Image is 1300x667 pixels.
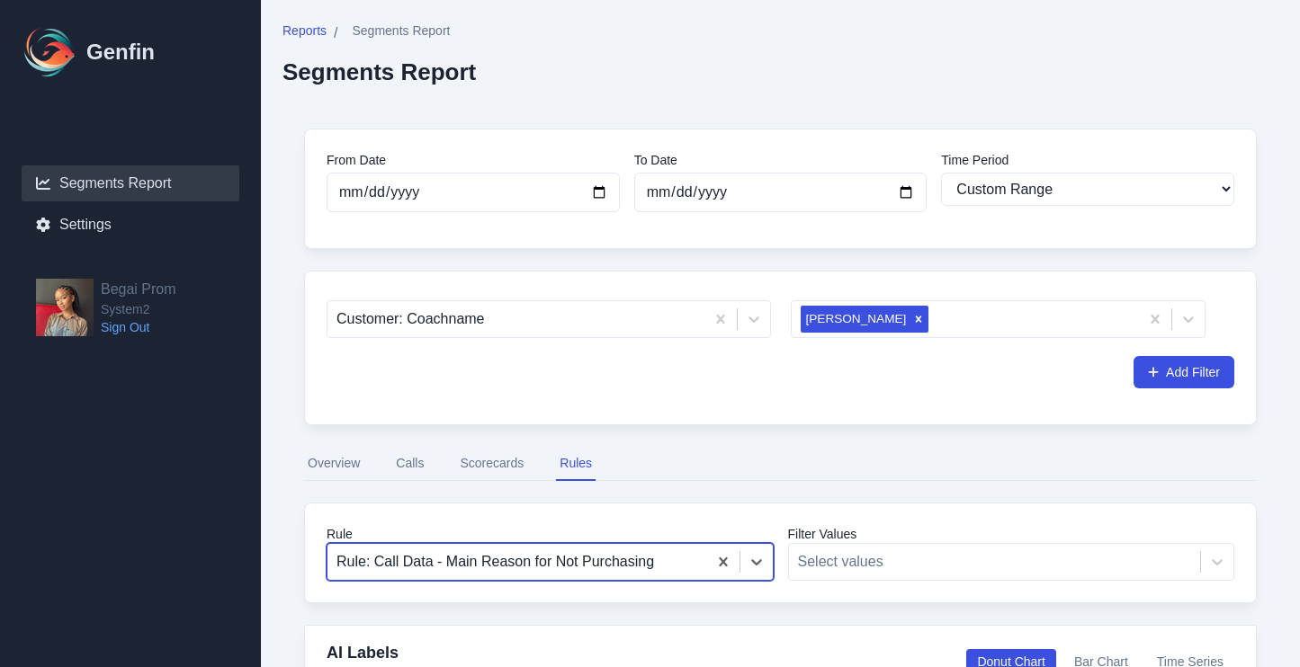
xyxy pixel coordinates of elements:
label: Rule [327,525,774,543]
label: Time Period [941,151,1234,169]
button: Calls [392,447,427,481]
button: Rules [556,447,596,481]
a: Reports [282,22,327,44]
a: Segments Report [22,165,239,201]
h2: Begai Prom [101,279,176,300]
h2: Segments Report [282,58,476,85]
a: Settings [22,207,239,243]
span: / [334,22,337,44]
button: Add Filter [1134,356,1234,388]
button: Overview [304,447,363,481]
a: Sign Out [101,318,176,336]
span: System2 [101,300,176,318]
span: Reports [282,22,327,40]
div: [PERSON_NAME] [801,306,910,333]
label: Filter Values [788,525,1235,543]
img: Logo [22,23,79,81]
img: Begai Prom [36,279,94,336]
span: Segments Report [352,22,450,40]
h4: AI Labels [327,640,480,665]
div: Remove Nyla Davis [909,306,928,333]
button: Scorecards [456,447,527,481]
h1: Genfin [86,38,155,67]
label: To Date [634,151,928,169]
label: From Date [327,151,620,169]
